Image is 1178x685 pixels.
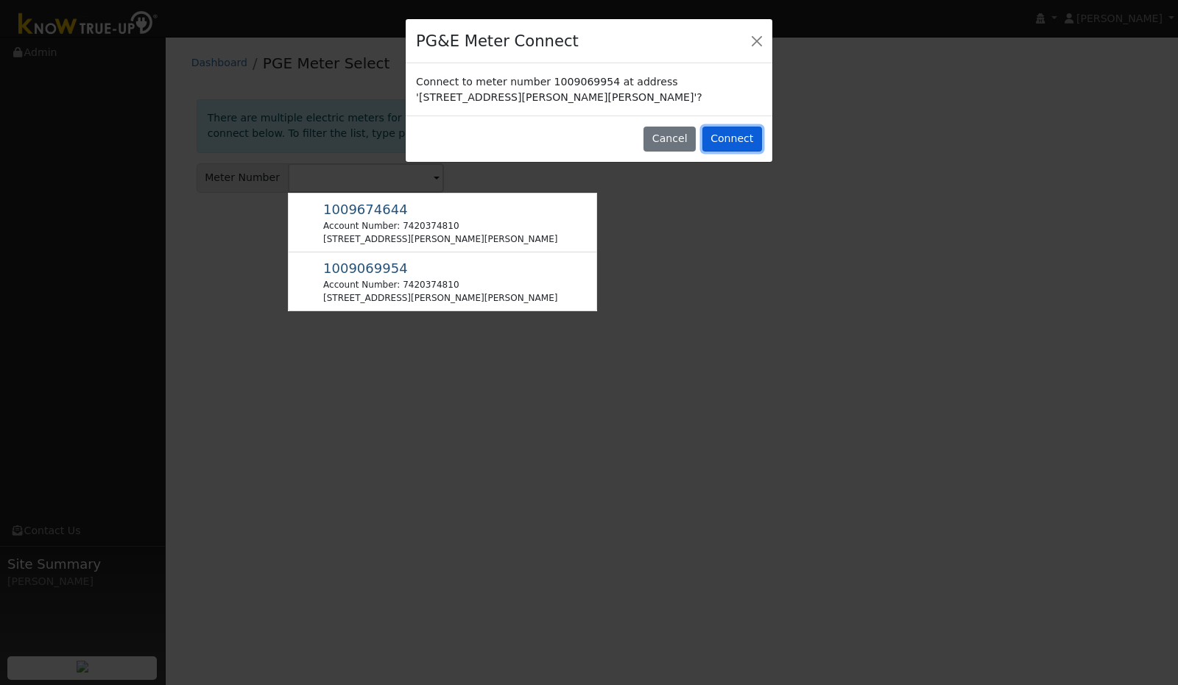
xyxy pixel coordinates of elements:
[323,278,557,291] div: Account Number: 7420374810
[323,260,408,276] span: 1009069954
[323,233,557,246] div: [STREET_ADDRESS][PERSON_NAME][PERSON_NAME]
[323,205,408,216] span: Usage Point: 6001246616
[643,127,696,152] button: Cancel
[323,202,408,217] span: 1009674644
[323,263,408,275] span: Usage Point: 7728146620
[416,29,579,53] h4: PG&E Meter Connect
[323,219,557,233] div: Account Number: 7420374810
[747,30,767,51] button: Close
[406,63,772,115] div: Connect to meter number 1009069954 at address '[STREET_ADDRESS][PERSON_NAME][PERSON_NAME]'?
[702,127,762,152] button: Connect
[323,291,557,305] div: [STREET_ADDRESS][PERSON_NAME][PERSON_NAME]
